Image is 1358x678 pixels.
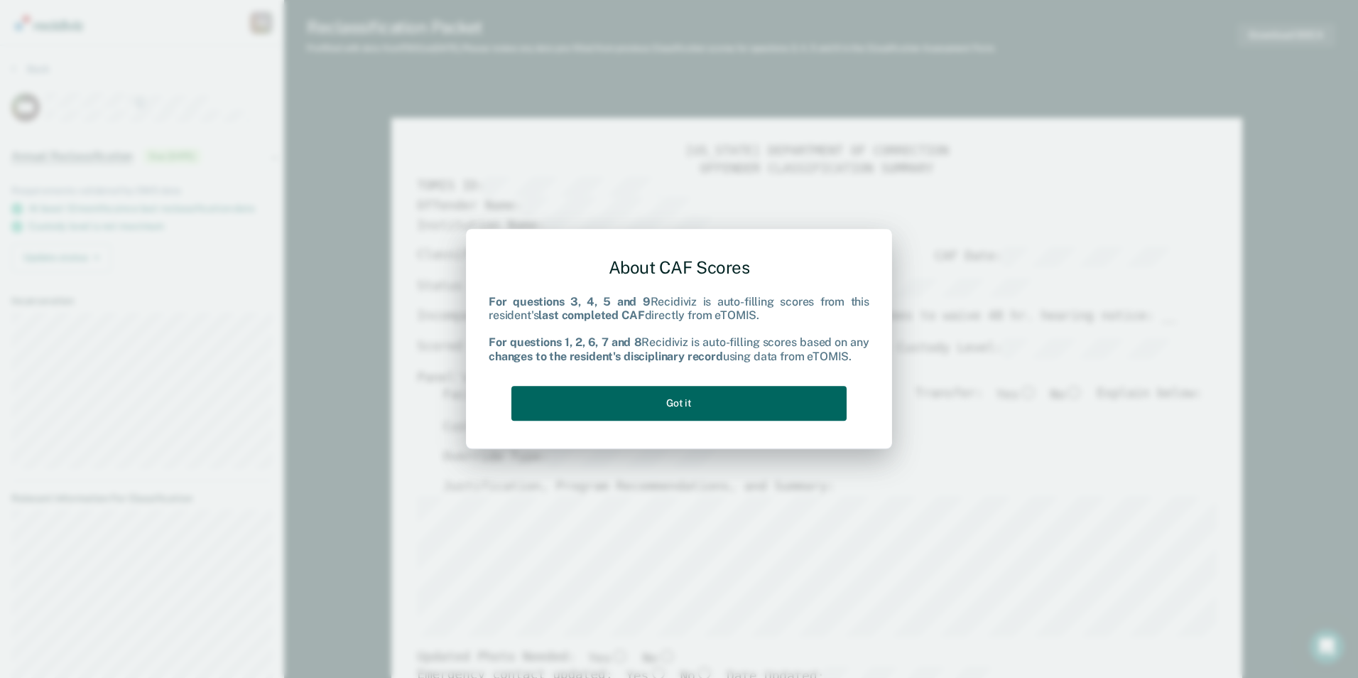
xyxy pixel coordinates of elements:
b: last completed CAF [538,308,644,322]
div: Recidiviz is auto-filling scores from this resident's directly from eTOMIS. Recidiviz is auto-fil... [489,295,869,363]
b: changes to the resident's disciplinary record [489,350,723,363]
button: Got it [511,386,847,421]
b: For questions 1, 2, 6, 7 and 8 [489,336,641,350]
b: For questions 3, 4, 5 and 9 [489,295,651,308]
div: About CAF Scores [489,246,869,289]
